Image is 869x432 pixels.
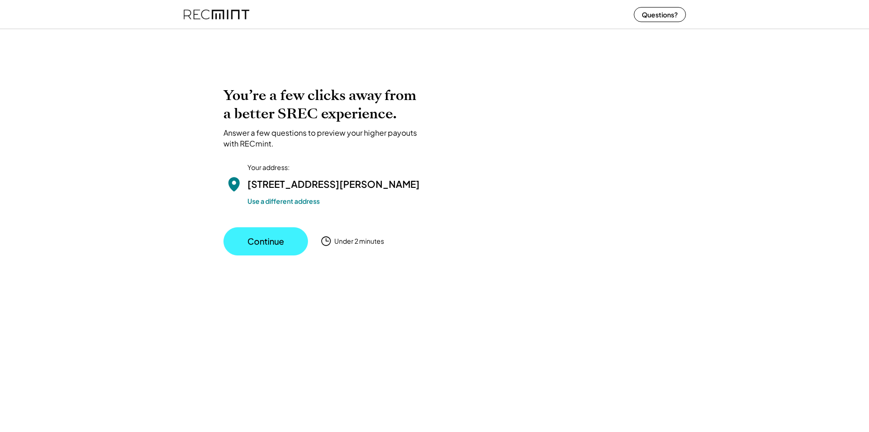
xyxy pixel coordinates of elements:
button: Use a different address [247,196,320,206]
button: Questions? [634,7,686,22]
img: recmint-logotype%403x%20%281%29.jpeg [184,2,249,27]
h2: You’re a few clicks away from a better SREC experience. [223,86,425,123]
div: Your address: [247,163,290,172]
div: Under 2 minutes [334,237,384,246]
div: Answer a few questions to preview your higher payouts with RECmint. [223,128,425,149]
div: [STREET_ADDRESS][PERSON_NAME] [247,177,420,191]
button: Continue [223,227,308,255]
